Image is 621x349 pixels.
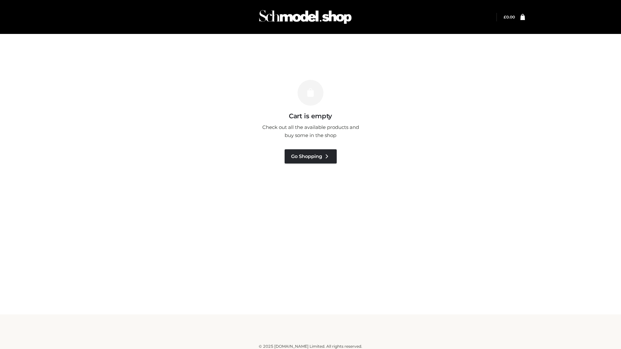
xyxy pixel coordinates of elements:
[257,4,354,30] img: Schmodel Admin 964
[504,15,515,19] bdi: 0.00
[285,149,337,164] a: Go Shopping
[259,123,362,140] p: Check out all the available products and buy some in the shop
[111,112,510,120] h3: Cart is empty
[504,15,506,19] span: £
[504,15,515,19] a: £0.00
